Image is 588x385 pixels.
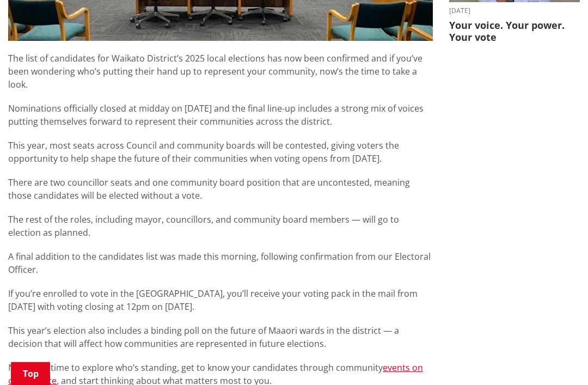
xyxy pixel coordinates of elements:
a: Top [11,362,50,385]
p: The list of candidates for Waikato District’s 2025 local elections has now been confirmed and if ... [8,52,433,91]
p: This year’s election also includes a binding poll on the future of Maaori wards in the district —... [8,325,433,351]
p: If you’re enrolled to vote in the [GEOGRAPHIC_DATA], you’ll receive your voting pack in the mail ... [8,288,433,314]
p: The rest of the roles, including mayor, councillors, and community board members — will go to ele... [8,213,433,240]
time: [DATE] [449,8,580,15]
p: Nominations officially closed at midday on [DATE] and the final line-up includes a strong mix of ... [8,102,433,129]
iframe: Messenger Launcher [538,339,577,378]
p: There are two councillor seats and one community board position that are uncontested, meaning tho... [8,176,433,203]
p: This year, most seats across Council and community boards will be contested, giving voters the op... [8,139,433,166]
h3: Your voice. Your power. Your vote [449,20,580,44]
p: A final addition to the candidates list was made this morning, following confirmation from our El... [8,250,433,277]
